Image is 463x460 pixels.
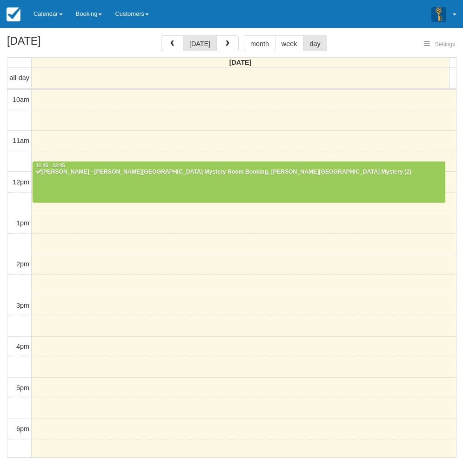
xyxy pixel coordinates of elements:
[16,343,29,350] span: 4pm
[13,137,29,144] span: 11am
[435,41,455,47] span: Settings
[431,7,446,21] img: A3
[229,59,252,66] span: [DATE]
[275,35,304,51] button: week
[10,74,29,81] span: all-day
[7,35,125,53] h2: [DATE]
[33,162,445,203] a: 11:45 - 12:45[PERSON_NAME] - [PERSON_NAME][GEOGRAPHIC_DATA] Mystery Room Booking, [PERSON_NAME][G...
[418,38,461,51] button: Settings
[303,35,327,51] button: day
[183,35,217,51] button: [DATE]
[13,96,29,103] span: 10am
[7,7,20,21] img: checkfront-main-nav-mini-logo.png
[16,302,29,309] span: 3pm
[36,163,65,168] span: 11:45 - 12:45
[16,260,29,268] span: 2pm
[13,178,29,186] span: 12pm
[35,169,443,176] div: [PERSON_NAME] - [PERSON_NAME][GEOGRAPHIC_DATA] Mystery Room Booking, [PERSON_NAME][GEOGRAPHIC_DAT...
[16,425,29,433] span: 6pm
[244,35,275,51] button: month
[16,219,29,227] span: 1pm
[16,384,29,392] span: 5pm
